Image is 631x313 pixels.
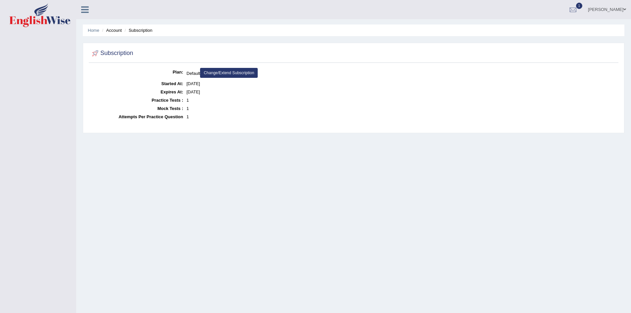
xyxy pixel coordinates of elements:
[90,79,183,88] dt: Started At:
[90,96,183,104] dt: Practice Tests :
[186,104,617,113] dd: 1
[88,28,99,33] a: Home
[186,113,617,121] dd: 1
[100,27,122,33] li: Account
[90,104,183,113] dt: Mock Tests :
[186,88,617,96] dd: [DATE]
[123,27,152,33] li: Subscription
[90,88,183,96] dt: Expires At:
[186,96,617,104] dd: 1
[576,3,583,9] span: 1
[186,68,617,79] dd: Default
[90,48,133,58] h2: Subscription
[90,68,183,76] dt: Plan:
[186,79,617,88] dd: [DATE]
[200,68,258,78] a: Change/Extend Subscription
[90,113,183,121] dt: Attempts Per Practice Question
